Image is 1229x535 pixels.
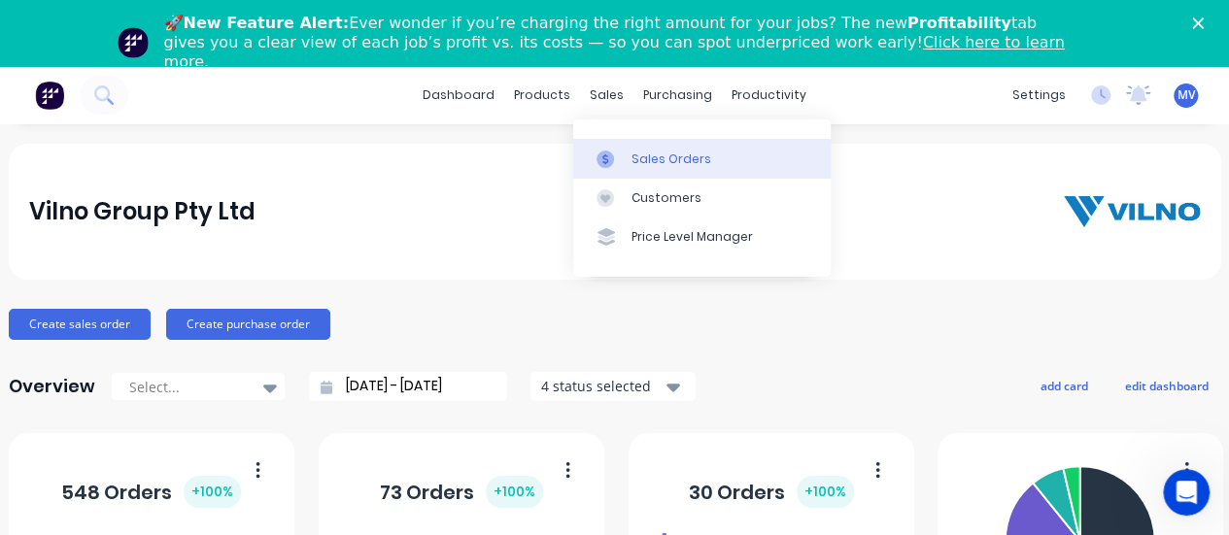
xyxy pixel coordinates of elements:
[413,81,504,110] a: dashboard
[35,81,64,110] img: Factory
[722,81,816,110] div: productivity
[632,150,711,168] div: Sales Orders
[1112,373,1221,398] button: edit dashboard
[380,476,543,508] div: 73 Orders
[166,309,330,340] button: Create purchase order
[907,14,1011,32] b: Profitability
[580,81,633,110] div: sales
[530,372,696,401] button: 4 status selected
[61,476,241,508] div: 548 Orders
[573,179,831,217] a: Customers
[633,81,722,110] div: purchasing
[689,476,854,508] div: 30 Orders
[573,139,831,178] a: Sales Orders
[1192,17,1212,29] div: Close
[164,14,1081,72] div: 🚀 Ever wonder if you’re charging the right amount for your jobs? The new tab gives you a clear vi...
[632,189,701,207] div: Customers
[1028,373,1101,398] button: add card
[9,367,95,406] div: Overview
[632,228,753,246] div: Price Level Manager
[1163,469,1210,516] iframe: Intercom live chat
[541,376,664,396] div: 4 status selected
[184,14,350,32] b: New Feature Alert:
[573,217,831,256] a: Price Level Manager
[797,476,854,508] div: + 100 %
[1178,86,1195,104] span: MV
[184,476,241,508] div: + 100 %
[486,476,543,508] div: + 100 %
[1003,81,1075,110] div: settings
[29,192,256,231] div: Vilno Group Pty Ltd
[504,81,580,110] div: products
[164,33,1065,71] a: Click here to learn more.
[1064,196,1200,227] img: Vilno Group Pty Ltd
[9,309,151,340] button: Create sales order
[118,27,149,58] img: Profile image for Team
